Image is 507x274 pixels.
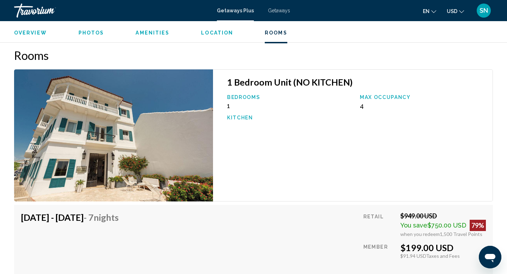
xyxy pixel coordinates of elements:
[227,102,230,110] span: 1
[480,7,488,14] span: SN
[479,246,501,268] iframe: Button to launch messaging window
[217,8,254,13] a: Getaways Plus
[400,242,486,253] div: $199.00 USD
[400,253,486,259] div: $91.94 USD
[447,8,457,14] span: USD
[136,30,169,36] button: Amenities
[227,94,353,100] p: Bedrooms
[79,30,104,36] button: Photos
[265,30,287,36] button: Rooms
[14,30,47,36] button: Overview
[227,77,486,87] h3: 1 Bedroom Unit (NO KITCHEN)
[268,8,290,13] a: Getaways
[447,6,464,16] button: Change currency
[400,222,427,229] span: You save
[423,8,430,14] span: en
[440,231,482,237] span: 1,500 Travel Points
[201,30,233,36] button: Location
[84,212,119,223] span: - 7
[360,94,486,100] p: Max Occupancy
[360,102,364,110] span: 4
[21,212,119,223] h4: [DATE] - [DATE]
[363,242,395,273] div: Member
[94,212,119,223] span: Nights
[227,115,353,120] p: Kitchen
[14,48,493,62] h2: Rooms
[470,220,486,231] div: 79%
[400,212,486,220] div: $949.00 USD
[400,231,440,237] span: when you redeem
[427,222,466,229] span: $750.00 USD
[426,253,460,259] span: Taxes and Fees
[475,3,493,18] button: User Menu
[423,6,436,16] button: Change language
[363,212,395,237] div: Retail
[14,4,210,18] a: Travorium
[14,69,213,201] img: ii_bov1.jpg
